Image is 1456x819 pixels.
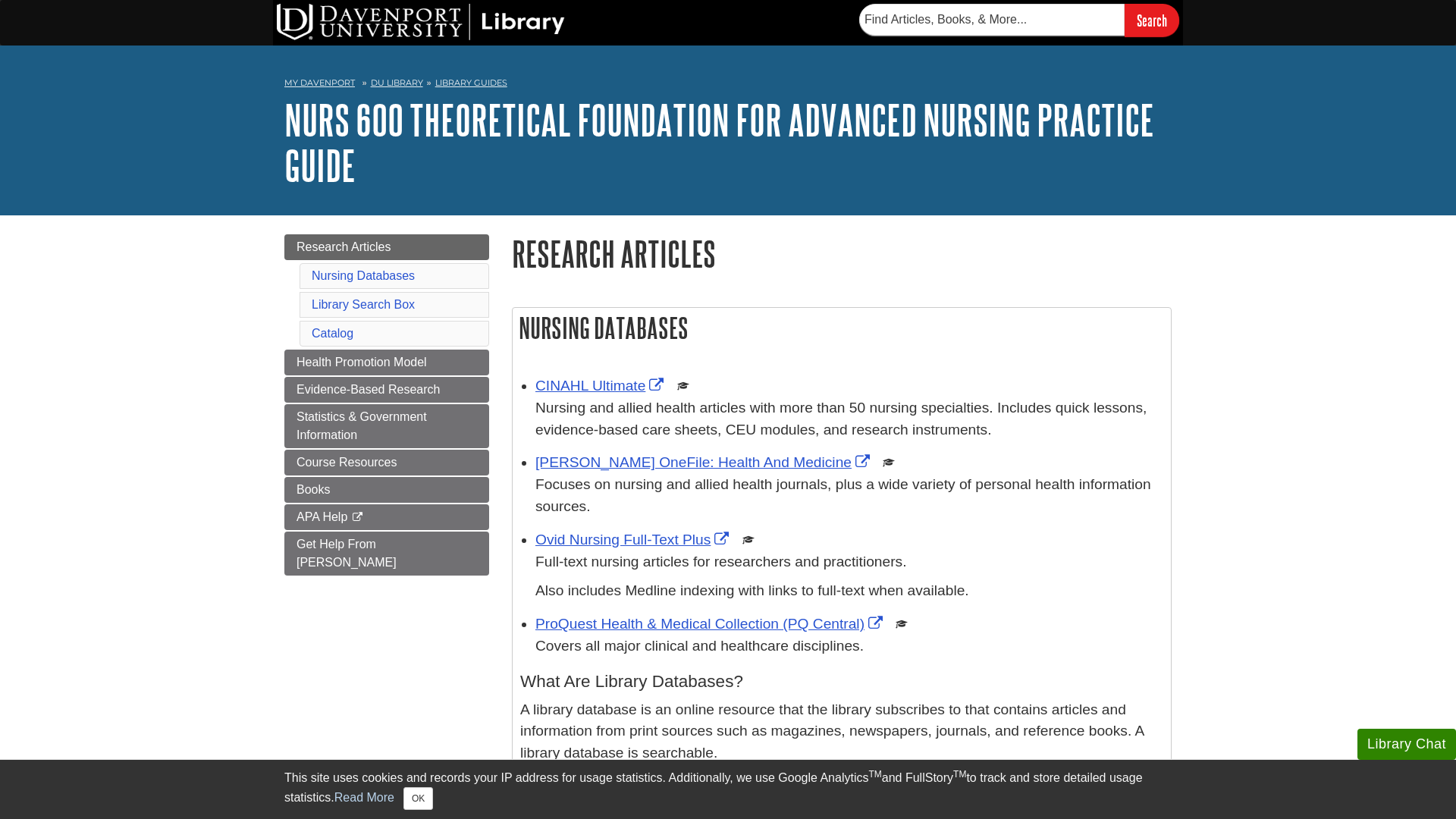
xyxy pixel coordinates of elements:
i: This link opens in a new window [351,513,364,522]
a: Evidence-Based Research [284,377,489,403]
a: Nursing Databases [312,269,415,282]
img: Scholarly or Peer Reviewed [742,534,755,546]
a: Read More [334,791,394,804]
a: Link opens in new window [535,616,886,632]
a: Research Articles [284,234,489,260]
img: DU Library [277,4,565,40]
button: Library Chat [1357,729,1456,760]
p: Also includes Medline indexing with links to full-text when available. [535,580,1163,602]
a: Course Resources [284,450,489,475]
p: Focuses on nursing and allied health journals, plus a wide variety of personal health information... [535,474,1163,518]
p: Nursing and allied health articles with more than 50 nursing specialties. Includes quick lessons,... [535,397,1163,441]
nav: breadcrumb [284,73,1172,97]
button: Close [403,787,433,810]
div: Guide Page Menu [284,234,489,576]
a: Catalog [312,327,353,340]
a: Health Promotion Model [284,350,489,375]
input: Search [1125,4,1179,36]
a: Link opens in new window [535,454,874,470]
a: Books [284,477,489,503]
input: Find Articles, Books, & More... [859,4,1125,36]
div: This site uses cookies and records your IP address for usage statistics. Additionally, we use Goo... [284,769,1172,810]
span: Health Promotion Model [297,356,427,369]
span: Books [297,483,330,496]
h2: Nursing Databases [513,308,1171,348]
a: Statistics & Government Information [284,404,489,448]
a: My Davenport [284,77,355,89]
span: Get Help From [PERSON_NAME] [297,538,397,569]
p: A library database is an online resource that the library subscribes to that contains articles an... [520,699,1163,764]
img: Scholarly or Peer Reviewed [896,618,908,630]
span: Evidence-Based Research [297,383,440,396]
a: DU Library [371,77,423,88]
a: Get Help From [PERSON_NAME] [284,532,489,576]
p: Full-text nursing articles for researchers and practitioners. [535,551,1163,573]
a: NURS 600 Theoretical Foundation for Advanced Nursing Practice Guide [284,96,1154,189]
p: Covers all major clinical and healthcare disciplines. [535,635,1163,657]
a: Link opens in new window [535,378,667,394]
sup: TM [953,769,966,780]
form: Searches DU Library's articles, books, and more [859,4,1179,36]
img: Scholarly or Peer Reviewed [883,457,895,469]
span: Statistics & Government Information [297,410,427,441]
span: APA Help [297,510,347,523]
span: Course Resources [297,456,397,469]
span: Research Articles [297,240,391,253]
a: Link opens in new window [535,532,733,548]
img: Scholarly or Peer Reviewed [677,380,689,392]
a: Library Guides [435,77,507,88]
h4: What Are Library Databases? [520,673,1163,692]
h1: Research Articles [512,234,1172,273]
a: APA Help [284,504,489,530]
a: Library Search Box [312,298,415,311]
sup: TM [868,769,881,780]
